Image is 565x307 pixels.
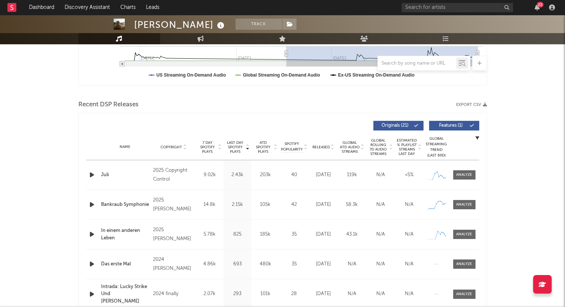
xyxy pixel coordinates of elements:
[281,290,307,298] div: 28
[311,261,336,268] div: [DATE]
[397,171,422,179] div: <5%
[311,201,336,209] div: [DATE]
[78,100,139,109] span: Recent DSP Releases
[397,201,422,209] div: N/A
[253,261,277,268] div: 480k
[225,140,245,154] span: Last Day Spotify Plays
[253,171,277,179] div: 203k
[311,290,336,298] div: [DATE]
[225,171,250,179] div: 2.43k
[225,231,250,238] div: 825
[198,261,222,268] div: 4.86k
[160,145,182,149] span: Copyright
[434,123,468,128] span: Features ( 1 )
[338,72,414,78] text: Ex-US Streaming On-Demand Audio
[225,261,250,268] div: 693
[281,141,303,152] span: Spotify Popularity
[368,201,393,209] div: N/A
[311,171,336,179] div: [DATE]
[101,201,150,209] a: Bankraub Symphonie
[425,136,448,158] div: Global Streaming Trend (Last 60D)
[101,144,150,150] div: Name
[253,140,273,154] span: ATD Spotify Plays
[198,201,222,209] div: 14.8k
[429,121,479,130] button: Features(1)
[101,227,150,242] a: In einem anderen Leben
[198,171,222,179] div: 9.02k
[153,166,194,184] div: 2025 Copyright Control
[253,231,277,238] div: 185k
[312,145,330,149] span: Released
[153,226,194,243] div: 2025 [PERSON_NAME]
[153,290,194,298] div: 2024 finally
[340,171,364,179] div: 119k
[134,19,226,31] div: [PERSON_NAME]
[373,121,423,130] button: Originals(21)
[225,290,250,298] div: 293
[198,231,222,238] div: 5.78k
[535,4,540,10] button: 23
[243,72,320,78] text: Global Streaming On-Demand Audio
[101,171,150,179] a: Juli
[198,290,222,298] div: 2.07k
[397,261,422,268] div: N/A
[368,290,393,298] div: N/A
[281,171,307,179] div: 40
[340,290,364,298] div: N/A
[368,231,393,238] div: N/A
[378,123,412,128] span: Originals ( 21 )
[281,201,307,209] div: 42
[101,283,150,305] a: Intrada: Lucky Strike Und [PERSON_NAME]
[311,231,336,238] div: [DATE]
[281,261,307,268] div: 35
[253,290,277,298] div: 101k
[378,61,456,67] input: Search by song name or URL
[340,231,364,238] div: 43.1k
[397,138,417,156] span: Estimated % Playlist Streams Last Day
[368,171,393,179] div: N/A
[153,255,194,273] div: 2024 [PERSON_NAME]
[340,140,360,154] span: Global ATD Audio Streams
[340,201,364,209] div: 58.3k
[225,201,250,209] div: 2.15k
[101,261,150,268] a: Das erste Mal
[368,138,389,156] span: Global Rolling 7D Audio Streams
[340,261,364,268] div: N/A
[397,290,422,298] div: N/A
[368,261,393,268] div: N/A
[198,140,217,154] span: 7 Day Spotify Plays
[537,2,543,7] div: 23
[456,103,487,107] button: Export CSV
[153,196,194,214] div: 2025 [PERSON_NAME]
[281,231,307,238] div: 35
[253,201,277,209] div: 105k
[156,72,226,78] text: US Streaming On-Demand Audio
[402,3,513,12] input: Search for artists
[397,231,422,238] div: N/A
[236,19,282,30] button: Track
